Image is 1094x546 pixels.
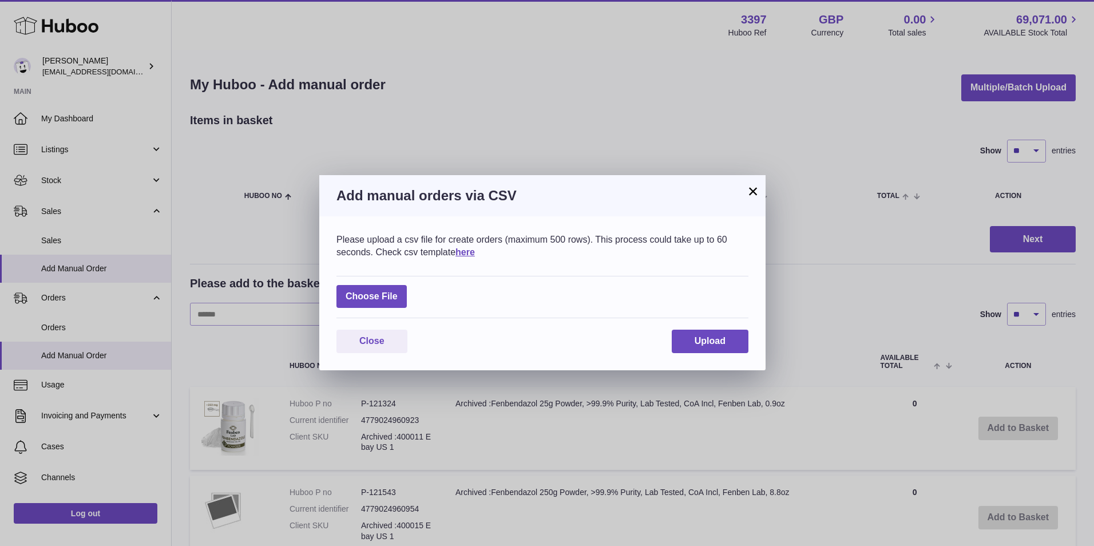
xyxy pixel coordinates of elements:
[695,336,726,346] span: Upload
[336,234,748,258] div: Please upload a csv file for create orders (maximum 500 rows). This process could take up to 60 s...
[672,330,748,353] button: Upload
[455,247,475,257] a: here
[336,330,407,353] button: Close
[336,187,748,205] h3: Add manual orders via CSV
[336,285,407,308] span: Choose File
[746,184,760,198] button: ×
[359,336,385,346] span: Close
